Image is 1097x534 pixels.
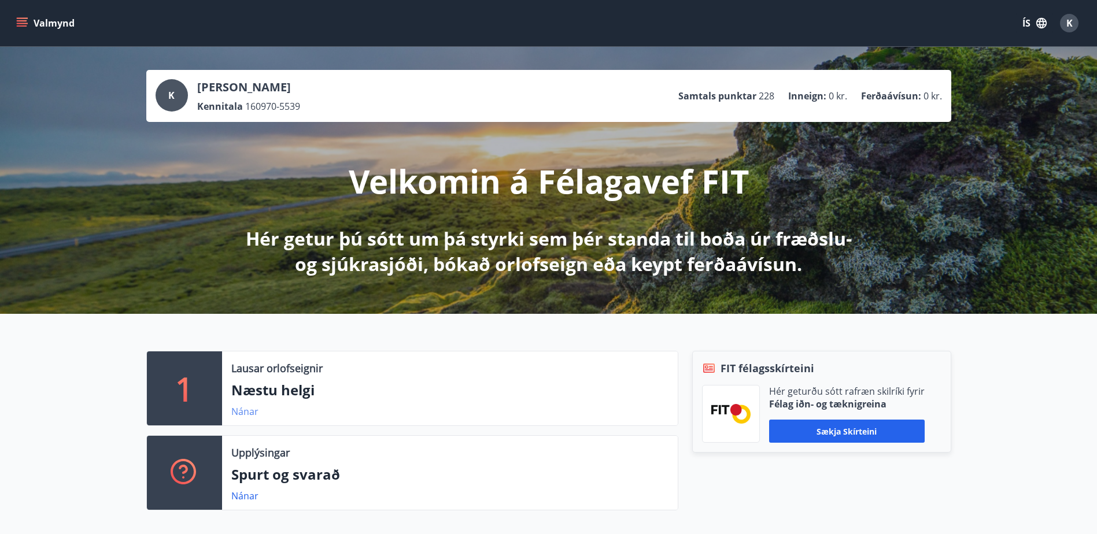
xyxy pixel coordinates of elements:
[231,361,323,376] p: Lausar orlofseignir
[711,404,751,423] img: FPQVkF9lTnNbbaRSFyT17YYeljoOGk5m51IhT0bO.png
[231,465,668,484] p: Spurt og svarað
[243,226,854,277] p: Hér getur þú sótt um þá styrki sem þér standa til boða úr fræðslu- og sjúkrasjóði, bókað orlofsei...
[197,79,300,95] p: [PERSON_NAME]
[245,100,300,113] span: 160970-5539
[231,489,258,502] a: Nánar
[769,398,925,410] p: Félag iðn- og tæknigreina
[197,100,243,113] p: Kennitala
[788,90,826,102] p: Inneign :
[175,366,194,410] p: 1
[829,90,847,102] span: 0 kr.
[1055,9,1083,37] button: K
[1066,17,1073,29] span: K
[721,361,814,376] span: FIT félagsskírteini
[769,420,925,443] button: Sækja skírteini
[231,405,258,418] a: Nánar
[759,90,774,102] span: 228
[769,385,925,398] p: Hér geturðu sótt rafræn skilríki fyrir
[231,380,668,400] p: Næstu helgi
[678,90,756,102] p: Samtals punktar
[14,13,79,34] button: menu
[168,89,175,102] span: K
[924,90,942,102] span: 0 kr.
[349,159,749,203] p: Velkomin á Félagavef FIT
[1016,13,1053,34] button: ÍS
[861,90,921,102] p: Ferðaávísun :
[231,445,290,460] p: Upplýsingar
